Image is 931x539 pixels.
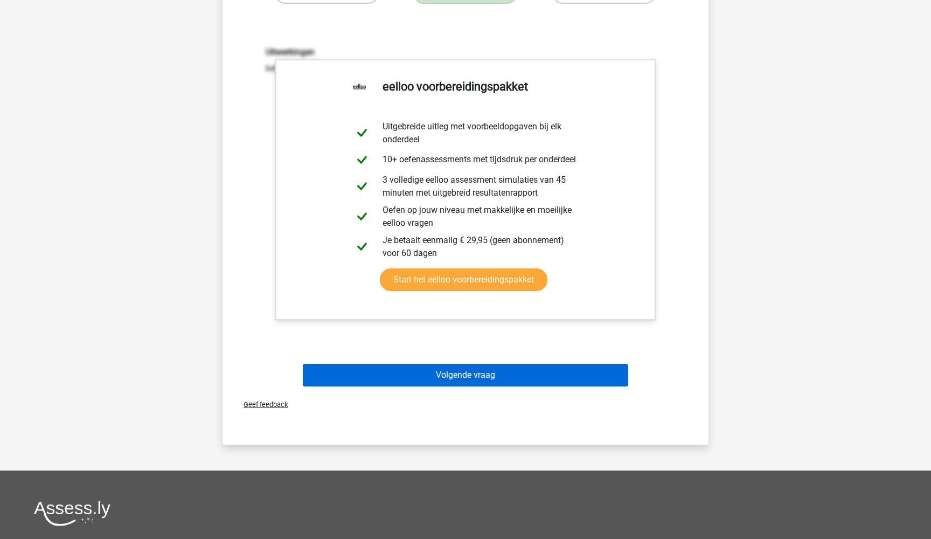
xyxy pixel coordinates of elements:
button: Volgende vraag [303,364,629,386]
img: Assessly logo [34,501,110,526]
h6: Uitwerkingen [266,47,665,57]
span: Geef feedback [235,400,288,409]
a: Start het eelloo voorbereidingspakket [380,268,547,291]
div: belangrijk is een synoniem van significant | woedend is een synoniem van furieus [258,47,673,74]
